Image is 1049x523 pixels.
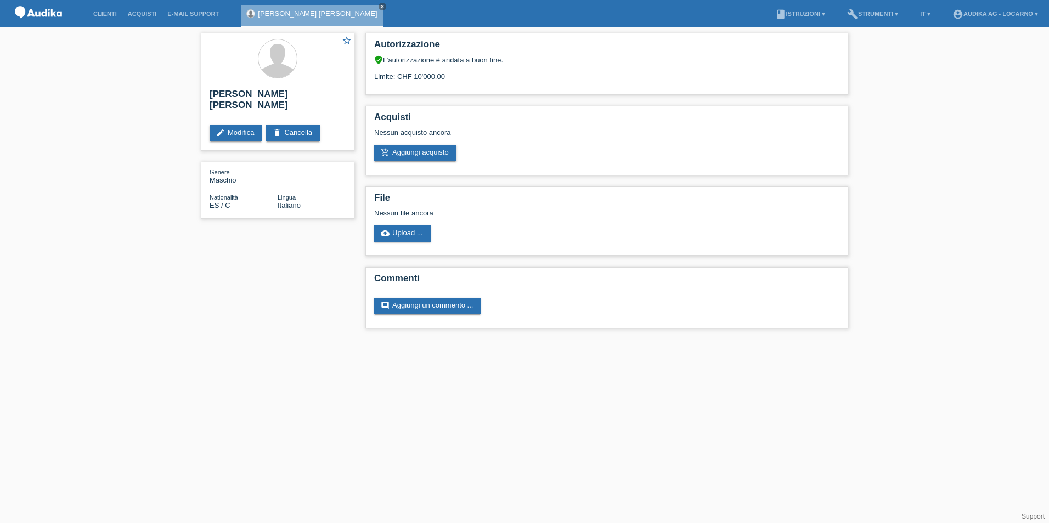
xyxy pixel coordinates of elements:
[122,10,162,17] a: Acquisti
[342,36,352,46] i: star_border
[775,9,786,20] i: book
[374,112,839,128] h2: Acquisti
[210,89,346,116] h2: [PERSON_NAME] [PERSON_NAME]
[374,39,839,55] h2: Autorizzazione
[947,10,1044,17] a: account_circleAudika AG - Locarno ▾
[278,201,301,209] span: Italiano
[273,128,281,137] i: delete
[210,168,278,184] div: Maschio
[342,36,352,47] a: star_border
[842,10,904,17] a: buildStrumenti ▾
[374,128,839,145] div: Nessun acquisto ancora
[162,10,224,17] a: E-mail Support
[381,301,390,310] i: comment
[210,169,230,175] span: Genere
[770,10,831,17] a: bookIstruzioni ▾
[381,229,390,237] i: cloud_upload
[374,209,709,217] div: Nessun file ancora
[210,194,238,201] span: Nationalità
[374,225,431,242] a: cloud_uploadUpload ...
[266,125,320,141] a: deleteCancella
[374,55,839,64] div: L’autorizzazione è andata a buon fine.
[381,148,390,157] i: add_shopping_cart
[278,194,296,201] span: Lingua
[374,64,839,81] div: Limite: CHF 10'000.00
[11,21,66,30] a: POS — MF Group
[379,3,386,10] a: close
[374,273,839,289] h2: Commenti
[380,4,385,9] i: close
[374,145,456,161] a: add_shopping_cartAggiungi acquisto
[210,125,262,141] a: editModifica
[952,9,963,20] i: account_circle
[915,10,936,17] a: IT ▾
[216,128,225,137] i: edit
[374,192,839,209] h2: File
[258,9,377,18] a: [PERSON_NAME] [PERSON_NAME]
[210,201,230,209] span: Spagna / C / 22.01.1972
[374,298,481,314] a: commentAggiungi un commento ...
[847,9,858,20] i: build
[1022,513,1045,520] a: Support
[374,55,383,64] i: verified_user
[88,10,122,17] a: Clienti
